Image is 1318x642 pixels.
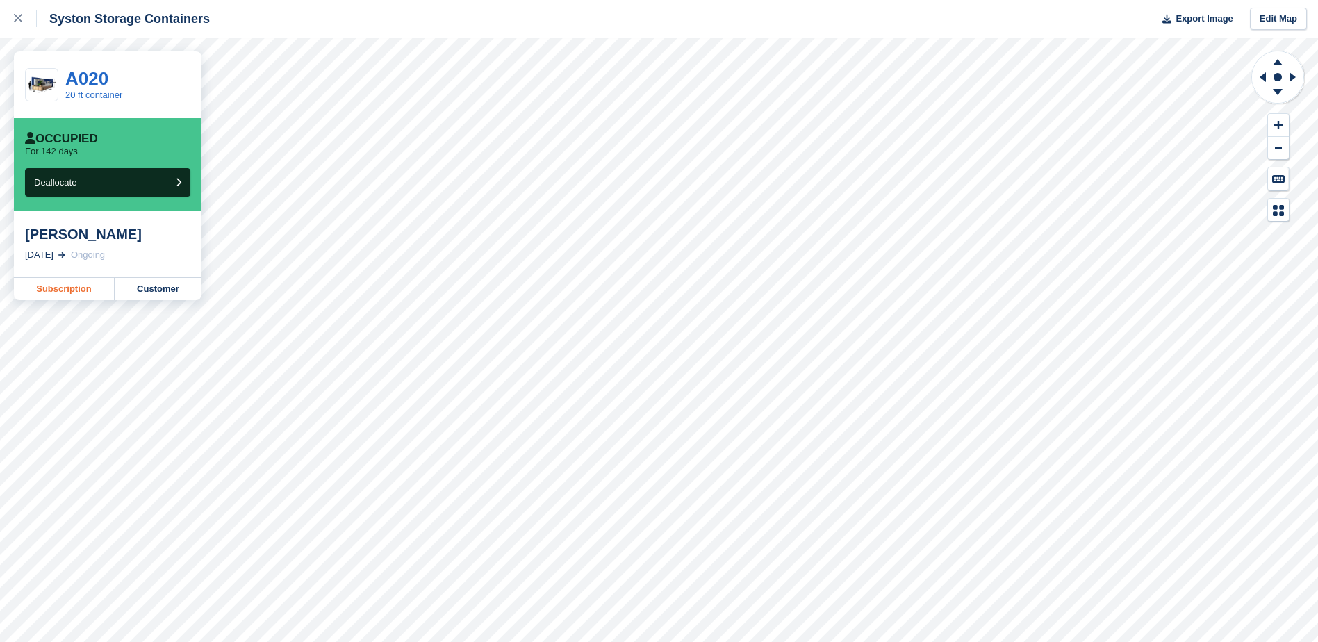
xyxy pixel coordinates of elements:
[65,90,122,100] a: 20 ft container
[25,226,190,242] div: [PERSON_NAME]
[1154,8,1233,31] button: Export Image
[115,278,201,300] a: Customer
[1176,12,1233,26] span: Export Image
[34,177,76,188] span: Deallocate
[1268,114,1289,137] button: Zoom In
[65,68,108,89] a: A020
[26,73,58,97] img: 20-ft-container.jpg
[25,168,190,197] button: Deallocate
[58,252,65,258] img: arrow-right-light-icn-cde0832a797a2874e46488d9cf13f60e5c3a73dbe684e267c42b8395dfbc2abf.svg
[1268,199,1289,222] button: Map Legend
[25,146,78,157] p: For 142 days
[1268,137,1289,160] button: Zoom Out
[14,278,115,300] a: Subscription
[71,248,105,262] div: Ongoing
[25,132,98,146] div: Occupied
[1250,8,1307,31] a: Edit Map
[25,248,53,262] div: [DATE]
[1268,167,1289,190] button: Keyboard Shortcuts
[37,10,210,27] div: Syston Storage Containers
